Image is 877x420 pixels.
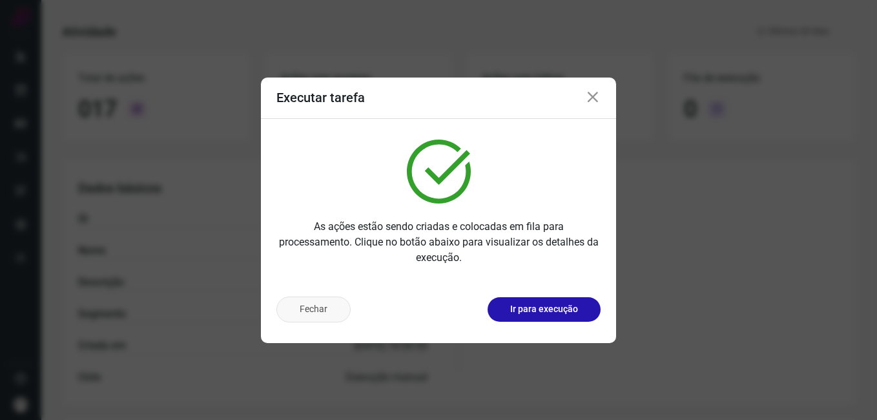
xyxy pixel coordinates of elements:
[276,297,351,322] button: Fechar
[276,219,601,266] p: As ações estão sendo criadas e colocadas em fila para processamento. Clique no botão abaixo para ...
[407,140,471,204] img: verified.svg
[510,302,578,316] p: Ir para execução
[276,90,365,105] h3: Executar tarefa
[488,297,601,322] button: Ir para execução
